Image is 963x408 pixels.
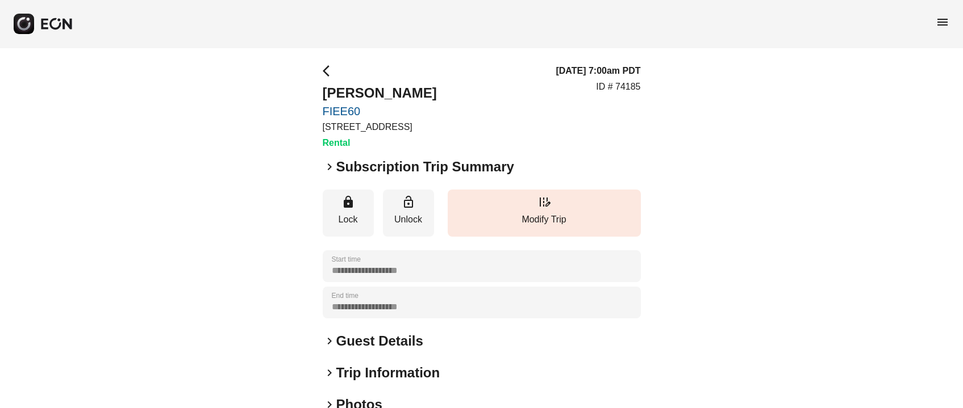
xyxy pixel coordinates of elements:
button: Modify Trip [448,190,641,237]
span: arrow_back_ios [323,64,336,78]
p: ID # 74185 [596,80,640,94]
h2: Guest Details [336,332,423,350]
span: lock [341,195,355,209]
p: Unlock [389,213,428,226]
p: Modify Trip [453,213,635,226]
span: keyboard_arrow_right [323,160,336,174]
span: keyboard_arrow_right [323,334,336,348]
button: Lock [323,190,374,237]
h3: Rental [323,136,437,150]
span: keyboard_arrow_right [323,366,336,380]
span: edit_road [537,195,551,209]
a: FIEE60 [323,104,437,118]
p: Lock [328,213,368,226]
button: Unlock [383,190,434,237]
span: lock_open [402,195,415,209]
h3: [DATE] 7:00am PDT [556,64,640,78]
span: menu [936,15,949,29]
h2: Trip Information [336,364,440,382]
h2: [PERSON_NAME] [323,84,437,102]
p: [STREET_ADDRESS] [323,120,437,134]
h2: Subscription Trip Summary [336,158,514,176]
